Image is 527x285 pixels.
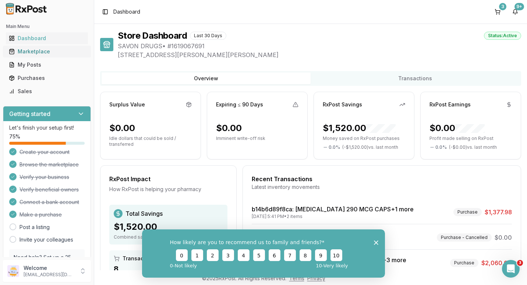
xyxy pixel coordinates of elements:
span: Verify beneficial owners [20,186,79,193]
div: How RxPost is helping your pharmacy [109,186,227,193]
a: Sales [6,85,88,98]
button: Sales [3,85,91,97]
div: 8 [114,264,223,274]
button: Dashboard [3,32,91,44]
div: $1,520.00 [114,221,223,233]
span: 0.0 % [329,144,340,150]
p: Let's finish your setup first! [9,124,85,131]
img: RxPost Logo [3,3,50,15]
div: RxPost Earnings [429,101,471,108]
span: Total Savings [125,209,163,218]
a: b14b6d89f8ca: [MEDICAL_DATA] 290 MCG CAPS+1 more [252,205,414,213]
p: Welcome [24,264,75,272]
h2: Main Menu [6,24,88,29]
button: Marketplace [3,46,91,57]
div: Dashboard [9,35,85,42]
span: 0.0 % [435,144,447,150]
button: Transactions [311,73,520,84]
a: Terms [289,275,304,281]
div: Combined savings and earnings through RxPost [114,234,223,240]
span: SAVON DRUGS • # 1619067691 [118,42,521,50]
div: Purchase [453,208,482,216]
div: $1,520.00 [323,122,396,134]
span: ( - $1,520.00 ) vs. last month [342,144,398,150]
div: Latest inventory movements [252,183,512,191]
div: Expiring ≤ 90 Days [216,101,263,108]
a: Dashboard [6,32,88,45]
span: ( - $0.00 ) vs. last month [449,144,497,150]
span: Verify your business [20,173,69,181]
span: 3 [517,260,523,266]
a: Post a listing [20,224,50,231]
h3: Getting started [9,109,50,118]
div: RxPost Savings [323,101,362,108]
button: 9+ [509,6,521,18]
p: [EMAIL_ADDRESS][DOMAIN_NAME] [24,272,75,278]
a: Privacy [307,275,325,281]
div: Purchase - Cancelled [437,233,492,242]
img: User avatar [7,265,19,277]
h1: Store Dashboard [118,30,187,42]
div: Recent Transactions [252,175,512,183]
p: Money saved on RxPost purchases [323,136,405,141]
div: RxPost Impact [109,175,227,183]
div: Surplus Value [109,101,145,108]
iframe: Survey from RxPost [142,229,385,278]
button: Overview [102,73,311,84]
div: Purchases [9,74,85,82]
div: Status: Active [484,32,521,40]
div: Sales [9,88,85,95]
div: Purchase [450,259,478,267]
a: Marketplace [6,45,88,58]
span: $2,060.00 [481,258,512,267]
nav: breadcrumb [113,8,140,15]
button: My Posts [3,59,91,71]
span: Connect a bank account [20,198,79,206]
a: Invite your colleagues [20,236,73,243]
span: [STREET_ADDRESS][PERSON_NAME][PERSON_NAME] [118,50,521,59]
iframe: Intercom live chat [502,260,520,278]
span: Dashboard [113,8,140,15]
span: $0.00 [495,233,512,242]
a: My Posts [6,58,88,71]
button: Purchases [3,72,91,84]
p: Profit made selling on RxPost [429,136,512,141]
p: Imminent write-off risk [216,136,298,141]
p: Need help? Set up a 25 minute call with our team to set up. [14,254,80,276]
div: Last 30 Days [190,32,226,40]
div: $0.00 [216,122,242,134]
span: Transactions [123,255,156,262]
span: Browse the marketplace [20,161,79,168]
div: Marketplace [9,48,85,55]
span: Make a purchase [20,211,62,218]
div: $0.00 [109,122,135,134]
p: Idle dollars that could be sold / transferred [109,136,192,147]
div: [DATE] 5:41 PM • 2 items [252,214,414,219]
button: 3 [492,6,503,18]
div: My Posts [9,61,85,68]
div: $0.00 [429,122,485,134]
span: $1,377.98 [485,208,512,217]
div: 9+ [514,3,524,10]
span: Create your account [20,148,70,156]
span: 75 % [9,133,20,140]
div: 3 [499,3,506,10]
a: Purchases [6,71,88,85]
